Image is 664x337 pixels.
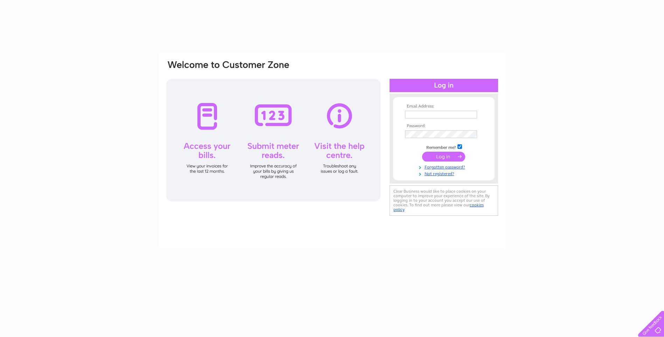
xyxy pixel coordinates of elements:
[405,170,484,177] a: Not registered?
[390,185,498,216] div: Clear Business would like to place cookies on your computer to improve your experience of the sit...
[403,143,484,150] td: Remember me?
[403,104,484,109] th: Email Address:
[403,124,484,129] th: Password:
[393,202,484,212] a: cookies policy
[422,152,465,161] input: Submit
[405,163,484,170] a: Forgotten password?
